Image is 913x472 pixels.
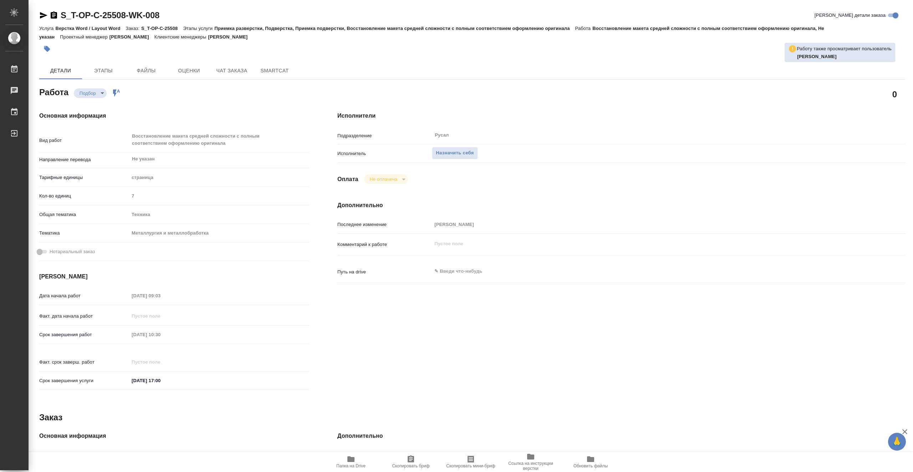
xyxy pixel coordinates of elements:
[39,292,129,299] p: Дата начала работ
[368,176,399,182] button: Не оплачена
[44,66,78,75] span: Детали
[214,26,575,31] p: Приемка разверстки, Подверстка, Приемка подверстки, Восстановление макета средней сложности с пол...
[129,66,163,75] span: Файлы
[337,112,905,120] h4: Исполнители
[432,450,858,460] input: Пустое поле
[50,11,58,20] button: Скопировать ссылку
[215,66,249,75] span: Чат заказа
[109,34,154,40] p: [PERSON_NAME]
[436,149,474,157] span: Назначить себя
[432,219,858,230] input: Пустое поле
[392,463,429,468] span: Скопировать бриф
[39,412,62,423] h2: Заказ
[39,331,129,338] p: Срок завершения работ
[39,432,309,440] h4: Основная информация
[129,357,192,367] input: Пустое поле
[892,88,897,100] h2: 0
[74,88,107,98] div: Подбор
[337,432,905,440] h4: Дополнительно
[797,45,892,52] p: Работу также просматривает пользователь
[337,452,432,459] p: Путь на drive
[337,201,905,210] h4: Дополнительно
[39,112,309,120] h4: Основная информация
[129,171,309,184] div: страница
[129,191,309,201] input: Пустое поле
[364,174,408,184] div: Подбор
[257,66,292,75] span: SmartCat
[575,26,593,31] p: Работа
[61,10,159,20] a: S_T-OP-C-25508-WK-008
[337,268,432,276] p: Путь на drive
[39,156,129,163] p: Направление перевода
[381,452,441,472] button: Скопировать бриф
[39,174,129,181] p: Тарифные единицы
[797,54,837,59] b: [PERSON_NAME]
[129,311,192,321] input: Пустое поле
[573,463,608,468] span: Обновить файлы
[39,359,129,366] p: Факт. срок заверш. работ
[39,377,129,384] p: Срок завершения услуги
[60,34,109,40] p: Проектный менеджер
[129,329,192,340] input: Пустое поле
[446,463,495,468] span: Скопировать мини-бриф
[39,211,129,218] p: Общая тематика
[321,452,381,472] button: Папка на Drive
[337,150,432,157] p: Исполнитель
[208,34,253,40] p: [PERSON_NAME]
[39,272,309,281] h4: [PERSON_NAME]
[797,53,892,60] p: Журавлева Александра
[129,227,309,239] div: Металлургия и металлобработка
[141,26,183,31] p: S_T-OP-C-25508
[891,434,903,449] span: 🙏
[501,452,561,472] button: Ссылка на инструкции верстки
[815,12,886,19] span: [PERSON_NAME] детали заказа
[337,241,432,248] p: Комментарий к работе
[39,11,48,20] button: Скопировать ссылку для ЯМессенджера
[126,26,141,31] p: Заказ:
[39,452,129,459] p: Код заказа
[39,26,55,31] p: Услуга
[50,248,95,255] span: Нотариальный заказ
[55,26,126,31] p: Верстка Word / Layout Word
[39,193,129,200] p: Кол-во единиц
[39,313,129,320] p: Факт. дата начала работ
[39,41,55,57] button: Добавить тэг
[86,66,121,75] span: Этапы
[129,209,309,221] div: Техника
[154,34,208,40] p: Клиентские менеджеры
[561,452,621,472] button: Обновить файлы
[39,230,129,237] p: Тематика
[441,452,501,472] button: Скопировать мини-бриф
[888,433,906,451] button: 🙏
[337,175,358,184] h4: Оплата
[129,375,192,386] input: ✎ Введи что-нибудь
[77,90,98,96] button: Подбор
[337,132,432,139] p: Подразделение
[505,461,556,471] span: Ссылка на инструкции верстки
[183,26,214,31] p: Этапы услуги
[172,66,206,75] span: Оценки
[129,450,309,460] input: Пустое поле
[337,221,432,228] p: Последнее изменение
[129,291,192,301] input: Пустое поле
[39,137,129,144] p: Вид работ
[336,463,366,468] span: Папка на Drive
[39,85,68,98] h2: Работа
[432,147,478,159] button: Назначить себя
